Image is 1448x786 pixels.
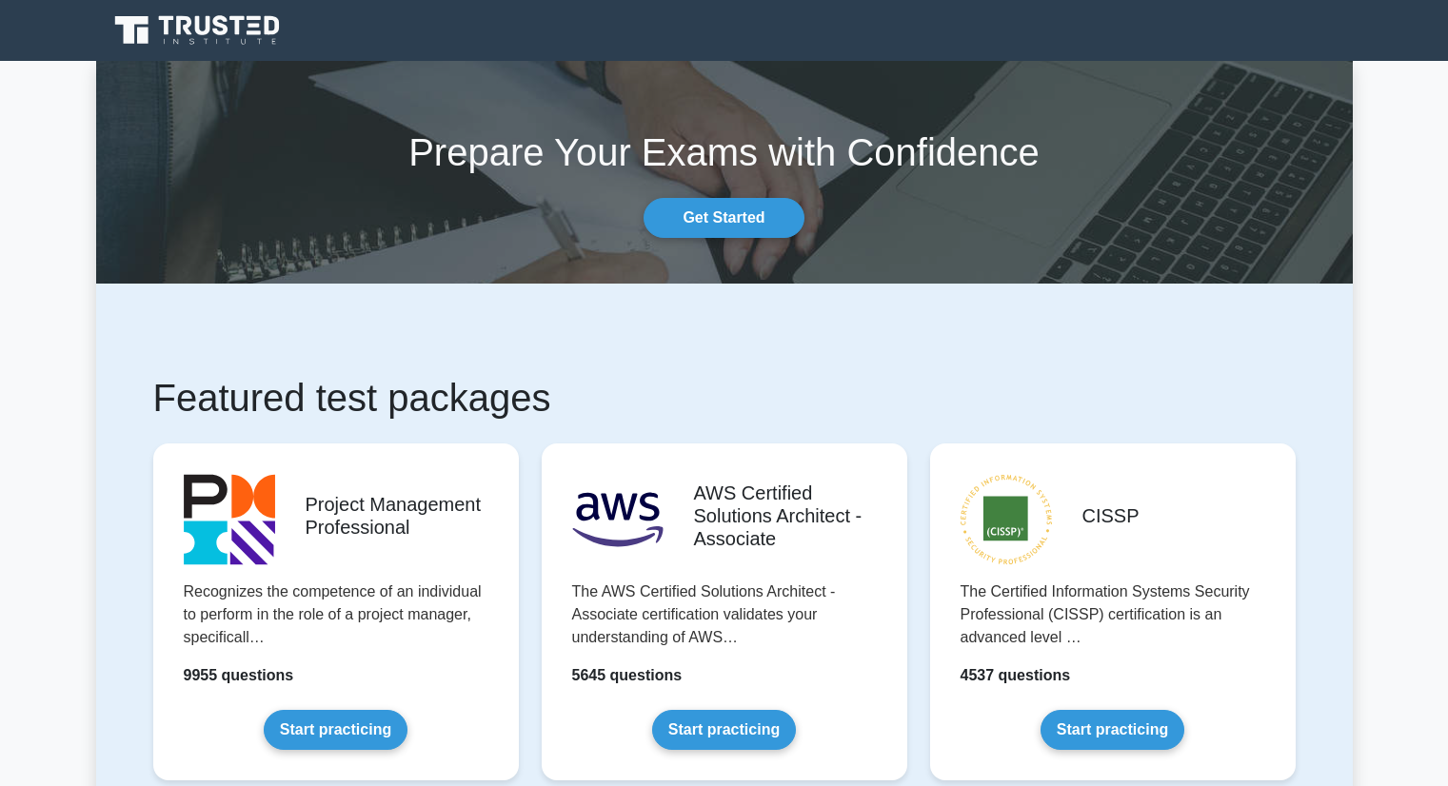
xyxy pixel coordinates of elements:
h1: Featured test packages [153,375,1296,421]
a: Get Started [644,198,803,238]
a: Start practicing [264,710,407,750]
a: Start practicing [652,710,796,750]
a: Start practicing [1041,710,1184,750]
h1: Prepare Your Exams with Confidence [96,129,1353,175]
